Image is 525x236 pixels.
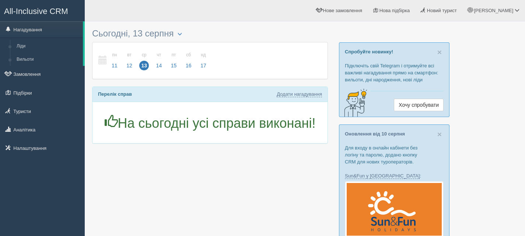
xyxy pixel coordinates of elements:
h3: Сьогодні, 13 серпня [92,29,328,38]
a: Додати нагадування [277,91,322,97]
small: пт [169,52,179,58]
a: пт 15 [167,48,181,73]
small: чт [154,52,164,58]
small: нд [199,52,208,58]
span: 17 [199,61,208,70]
a: чт 14 [152,48,166,73]
p: Підключіть свій Telegram і отримуйте всі важливі нагадування прямо на смартфон: вильоти, дні наро... [345,62,444,83]
span: 14 [154,61,164,70]
span: Новий турист [427,8,457,13]
button: Close [437,130,442,138]
small: вт [125,52,134,58]
a: нд 17 [196,48,209,73]
small: ср [139,52,149,58]
p: Для входу в онлайн кабінети без логіну та паролю, додано кнопку CRM для нових туроператорів. [345,144,444,165]
a: Ліди [13,40,83,53]
span: × [437,130,442,138]
a: Sun&Fun у [GEOGRAPHIC_DATA] [345,173,420,179]
span: 13 [139,61,149,70]
p: Спробуйте новинку! [345,48,444,55]
h1: На сьогодні усі справи виконані! [98,115,322,131]
span: Нове замовлення [323,8,362,13]
a: Оновлення від 10 серпня [345,131,405,137]
a: Вильоти [13,53,83,66]
a: All-Inclusive CRM [0,0,84,21]
small: сб [184,52,193,58]
span: [PERSON_NAME] [474,8,513,13]
span: 12 [125,61,134,70]
a: вт 12 [122,48,136,73]
img: creative-idea-2907357.png [339,88,369,117]
button: Close [437,48,442,56]
span: × [437,48,442,56]
span: Нова підбірка [379,8,410,13]
b: Перелік справ [98,91,132,97]
a: пн 11 [108,48,122,73]
span: All-Inclusive CRM [4,7,68,16]
a: ср 13 [137,48,151,73]
span: 11 [110,61,119,70]
p: : [345,172,444,179]
a: Хочу спробувати [394,99,444,111]
small: пн [110,52,119,58]
a: сб 16 [182,48,196,73]
span: 15 [169,61,179,70]
span: 16 [184,61,193,70]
